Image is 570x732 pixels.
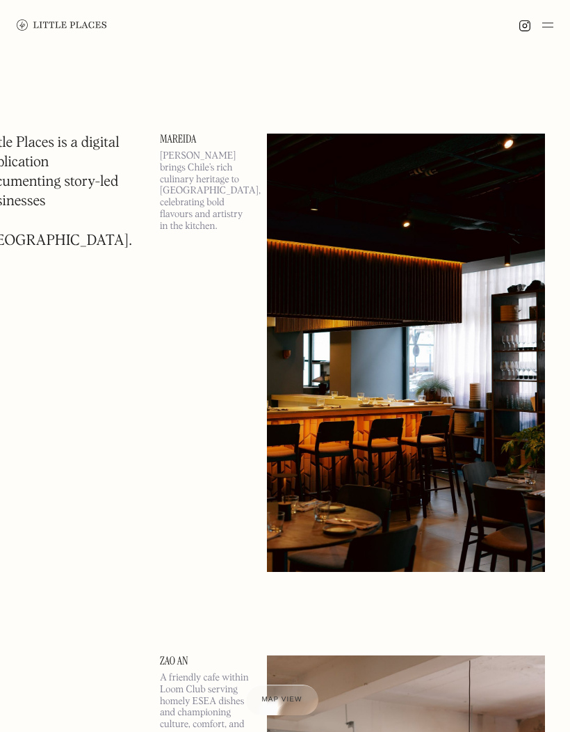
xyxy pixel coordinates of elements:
a: Zao An [160,655,250,667]
span: Map view [262,696,302,703]
p: [PERSON_NAME] brings Chile’s rich culinary heritage to [GEOGRAPHIC_DATA], celebrating bold flavou... [160,150,250,232]
a: Mareida [160,134,250,145]
img: Mareida [267,134,545,572]
a: Map view [245,685,319,715]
